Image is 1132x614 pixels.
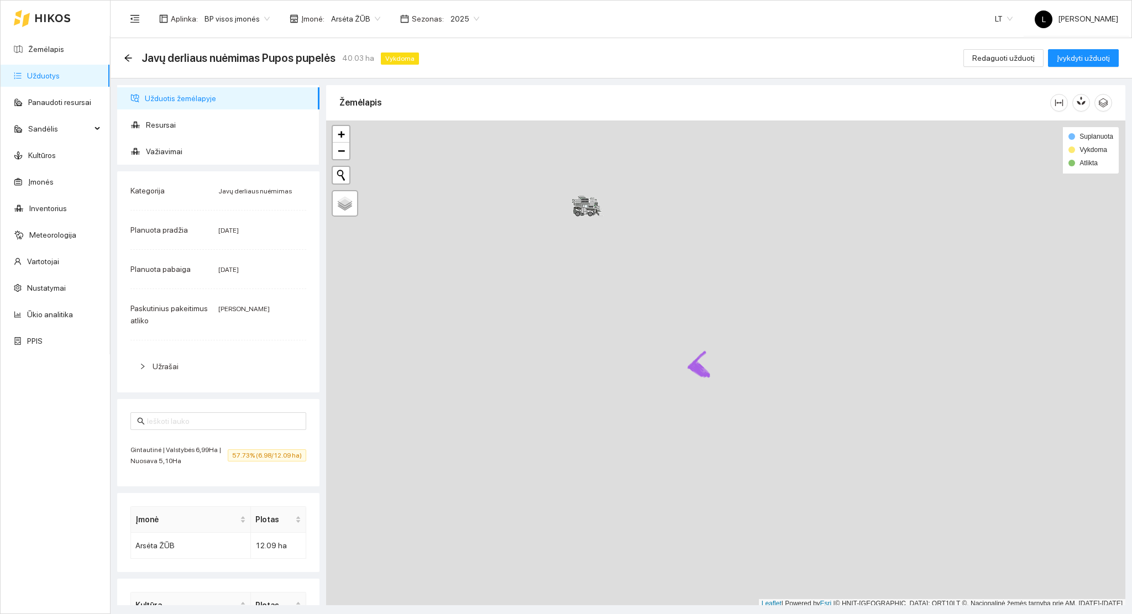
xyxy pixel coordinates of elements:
[333,167,349,183] button: Initiate a new search
[130,225,188,234] span: Planuota pradžia
[251,507,306,533] th: this column's title is Plotas,this column is sortable
[130,14,140,24] span: menu-fold
[130,186,165,195] span: Kategorija
[251,533,306,559] td: 12.09 ha
[141,49,336,67] span: Javų derliaus nuėmimas Pupos pupelės
[27,71,60,80] a: Užduotys
[124,54,133,62] span: arrow-left
[331,11,380,27] span: Arsėta ŽŪB
[27,284,66,292] a: Nustatymai
[963,54,1044,62] a: Redaguoti užduotį
[255,599,293,611] span: Plotas
[139,363,146,370] span: right
[27,337,43,345] a: PPIS
[1079,133,1113,140] span: Suplanuota
[333,191,357,216] a: Layers
[333,143,349,159] a: Zoom out
[29,204,67,213] a: Inventorius
[834,600,835,607] span: |
[130,354,306,379] div: Užrašai
[159,14,168,23] span: layout
[228,449,306,461] span: 57.73% (6.98/12.09 ha)
[381,53,419,65] span: Vykdoma
[1042,11,1046,28] span: L
[218,227,239,234] span: [DATE]
[130,265,191,274] span: Planuota pabaiga
[135,513,238,526] span: Įmonė
[1079,146,1107,154] span: Vykdoma
[205,11,270,27] span: BP visos įmonės
[995,11,1013,27] span: LT
[28,177,54,186] a: Įmonės
[1051,98,1067,107] span: column-width
[759,599,1125,608] div: | Powered by © HNIT-[GEOGRAPHIC_DATA]; ORT10LT ©, Nacionalinė žemės tarnyba prie AM, [DATE]-[DATE]
[339,87,1050,118] div: Žemėlapis
[301,13,324,25] span: Įmonė :
[290,14,298,23] span: shop
[131,533,251,559] td: Arsėta ŽŪB
[130,444,228,466] span: Gintautinė | Valstybės 6,99Ha | Nuosava 5,10Ha
[171,13,198,25] span: Aplinka :
[1048,49,1119,67] button: Įvykdyti užduotį
[820,600,832,607] a: Esri
[255,513,293,526] span: Plotas
[29,230,76,239] a: Meteorologija
[146,114,311,136] span: Resursai
[972,52,1035,64] span: Redaguoti užduotį
[27,257,59,266] a: Vartotojai
[28,98,91,107] a: Panaudoti resursai
[412,13,444,25] span: Sezonas :
[1079,159,1098,167] span: Atlikta
[1050,94,1068,112] button: column-width
[131,507,251,533] th: this column's title is Įmonė,this column is sortable
[218,305,270,313] span: [PERSON_NAME]
[27,310,73,319] a: Ūkio analitika
[124,8,146,30] button: menu-fold
[400,14,409,23] span: calendar
[342,52,374,64] span: 40.03 ha
[135,599,238,611] span: Kultūra
[124,54,133,63] div: Atgal
[146,140,311,162] span: Važiavimai
[762,600,782,607] a: Leaflet
[153,362,179,371] span: Užrašai
[218,187,292,195] span: Javų derliaus nuėmimas
[28,151,56,160] a: Kultūros
[1057,52,1110,64] span: Įvykdyti užduotį
[137,417,145,425] span: search
[963,49,1044,67] button: Redaguoti užduotį
[338,144,345,158] span: −
[145,87,311,109] span: Užduotis žemėlapyje
[28,45,64,54] a: Žemėlapis
[147,415,300,427] input: Ieškoti lauko
[218,266,239,274] span: [DATE]
[1035,14,1118,23] span: [PERSON_NAME]
[338,127,345,141] span: +
[333,126,349,143] a: Zoom in
[130,304,208,325] span: Paskutinius pakeitimus atliko
[450,11,479,27] span: 2025
[28,118,91,140] span: Sandėlis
